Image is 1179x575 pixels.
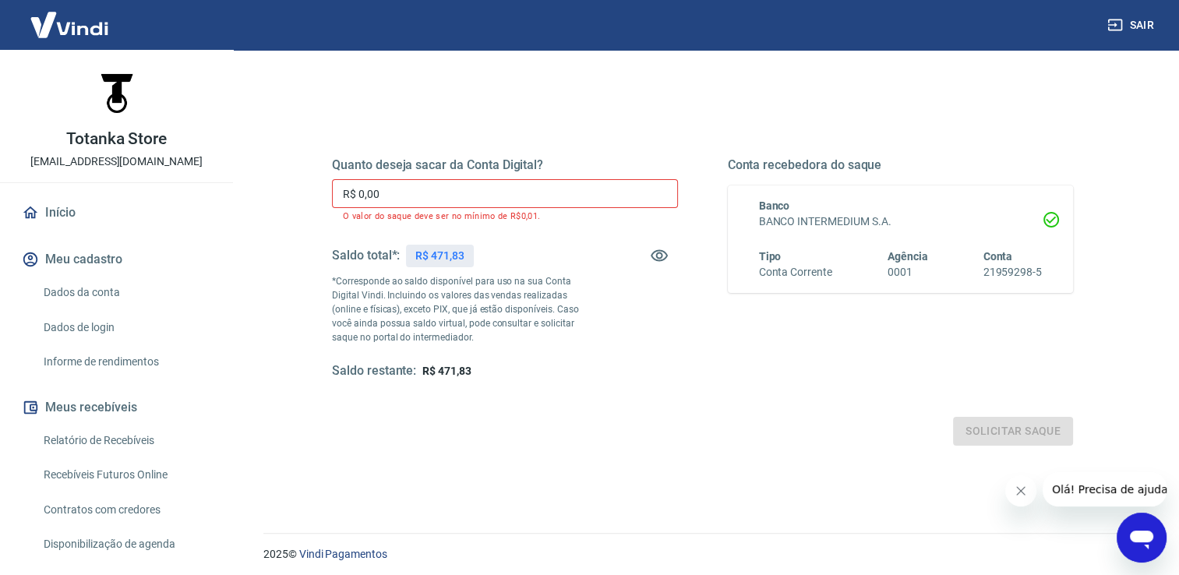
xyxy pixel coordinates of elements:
button: Meu cadastro [19,242,214,277]
h6: Conta Corrente [759,264,832,280]
span: Banco [759,199,790,212]
span: Tipo [759,250,782,263]
img: Vindi [19,1,120,48]
a: Informe de rendimentos [37,346,214,378]
h6: BANCO INTERMEDIUM S.A. [759,213,1043,230]
img: ec764e18-6fba-499d-9985-5af588610222.jpeg [86,62,148,125]
iframe: Mensagem da empresa [1043,472,1167,506]
span: R$ 471,83 [422,365,471,377]
span: Agência [888,250,928,263]
button: Meus recebíveis [19,390,214,425]
p: 2025 © [263,546,1142,563]
a: Disponibilização de agenda [37,528,214,560]
h5: Quanto deseja sacar da Conta Digital? [332,157,678,173]
span: Olá! Precisa de ajuda? [9,11,131,23]
p: Totanka Store [66,131,167,147]
button: Sair [1104,11,1160,40]
iframe: Fechar mensagem [1005,475,1036,506]
iframe: Botão para abrir a janela de mensagens [1117,513,1167,563]
p: R$ 471,83 [415,248,464,264]
h6: 21959298-5 [983,264,1042,280]
h5: Saldo total*: [332,248,400,263]
p: O valor do saque deve ser no mínimo de R$0,01. [343,211,667,221]
p: *Corresponde ao saldo disponível para uso na sua Conta Digital Vindi. Incluindo os valores das ve... [332,274,591,344]
a: Contratos com credores [37,494,214,526]
h5: Conta recebedora do saque [728,157,1074,173]
a: Dados da conta [37,277,214,309]
p: [EMAIL_ADDRESS][DOMAIN_NAME] [30,153,203,170]
a: Dados de login [37,312,214,344]
h6: 0001 [888,264,928,280]
a: Vindi Pagamentos [299,548,387,560]
h5: Saldo restante: [332,363,416,379]
a: Recebíveis Futuros Online [37,459,214,491]
a: Início [19,196,214,230]
a: Relatório de Recebíveis [37,425,214,457]
span: Conta [983,250,1012,263]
